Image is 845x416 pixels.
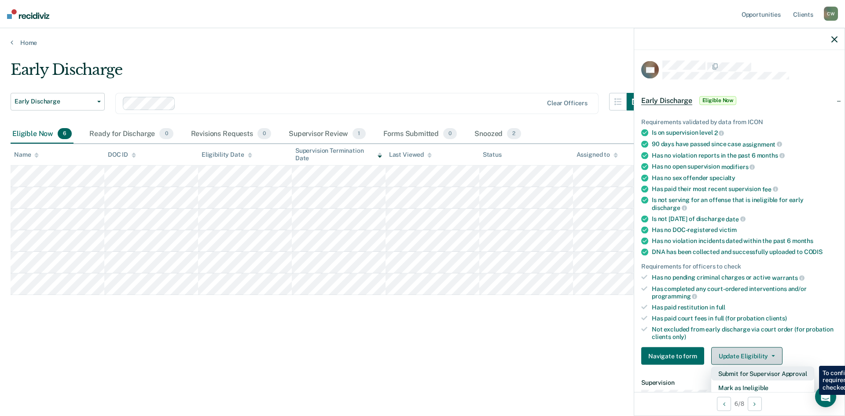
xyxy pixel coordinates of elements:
[714,129,724,136] span: 2
[711,381,814,395] button: Mark as Ineligible
[577,151,618,158] div: Assigned to
[721,163,755,170] span: modifiers
[652,248,838,256] div: DNA has been collected and successfully uploaded to
[748,397,762,411] button: Next Opportunity
[11,125,73,144] div: Eligible Now
[159,128,173,140] span: 0
[709,174,735,181] span: specialty
[652,129,838,137] div: Is on supervision level
[672,333,686,340] span: only)
[824,7,838,21] div: C W
[815,386,836,407] div: Open Intercom Messenger
[652,163,838,171] div: Has no open supervision
[711,347,783,365] button: Update Eligibility
[287,125,367,144] div: Supervisor Review
[652,151,838,159] div: Has no violation reports in the past 6
[652,304,838,311] div: Has paid restitution in
[716,304,725,311] span: full
[641,347,708,365] a: Navigate to form link
[202,151,252,158] div: Eligibility Date
[11,39,834,47] a: Home
[652,185,838,193] div: Has paid their most recent supervision
[389,151,432,158] div: Last Viewed
[382,125,459,144] div: Forms Submitted
[652,196,838,211] div: Is not serving for an offense that is ineligible for early
[14,151,39,158] div: Name
[652,285,838,300] div: Has completed any court-ordered interventions and/or
[634,392,845,415] div: 6 / 8
[547,99,588,107] div: Clear officers
[652,314,838,322] div: Has paid court fees in full (for probation
[652,174,838,181] div: Has no sex offender
[295,147,382,162] div: Supervision Termination Date
[483,151,502,158] div: Status
[641,96,692,105] span: Early Discharge
[766,314,787,321] span: clients)
[7,9,49,19] img: Recidiviz
[473,125,522,144] div: Snoozed
[443,128,457,140] span: 0
[15,98,94,105] span: Early Discharge
[717,397,731,411] button: Previous Opportunity
[652,215,838,223] div: Is not [DATE] of discharge
[711,367,814,381] button: Submit for Supervisor Approval
[742,140,782,147] span: assignment
[699,96,737,105] span: Eligible Now
[641,347,704,365] button: Navigate to form
[652,293,697,300] span: programming
[726,215,745,222] span: date
[641,118,838,125] div: Requirements validated by data from ICON
[634,86,845,114] div: Early DischargeEligible Now
[189,125,273,144] div: Revisions Requests
[652,226,838,234] div: Has no DOC-registered
[652,140,838,148] div: 90 days have passed since case
[719,226,737,233] span: victim
[353,128,365,140] span: 1
[257,128,271,140] span: 0
[652,237,838,245] div: Has no violation incidents dated within the past 6
[58,128,72,140] span: 6
[652,325,838,340] div: Not excluded from early discharge via court order (for probation clients
[804,248,823,255] span: CODIS
[108,151,136,158] div: DOC ID
[11,61,644,86] div: Early Discharge
[88,125,175,144] div: Ready for Discharge
[507,128,521,140] span: 2
[641,263,838,270] div: Requirements for officers to check
[772,274,805,281] span: warrants
[792,237,813,244] span: months
[757,152,785,159] span: months
[641,379,838,387] dt: Supervision
[652,204,687,211] span: discharge
[652,274,838,282] div: Has no pending criminal charges or active
[762,185,778,192] span: fee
